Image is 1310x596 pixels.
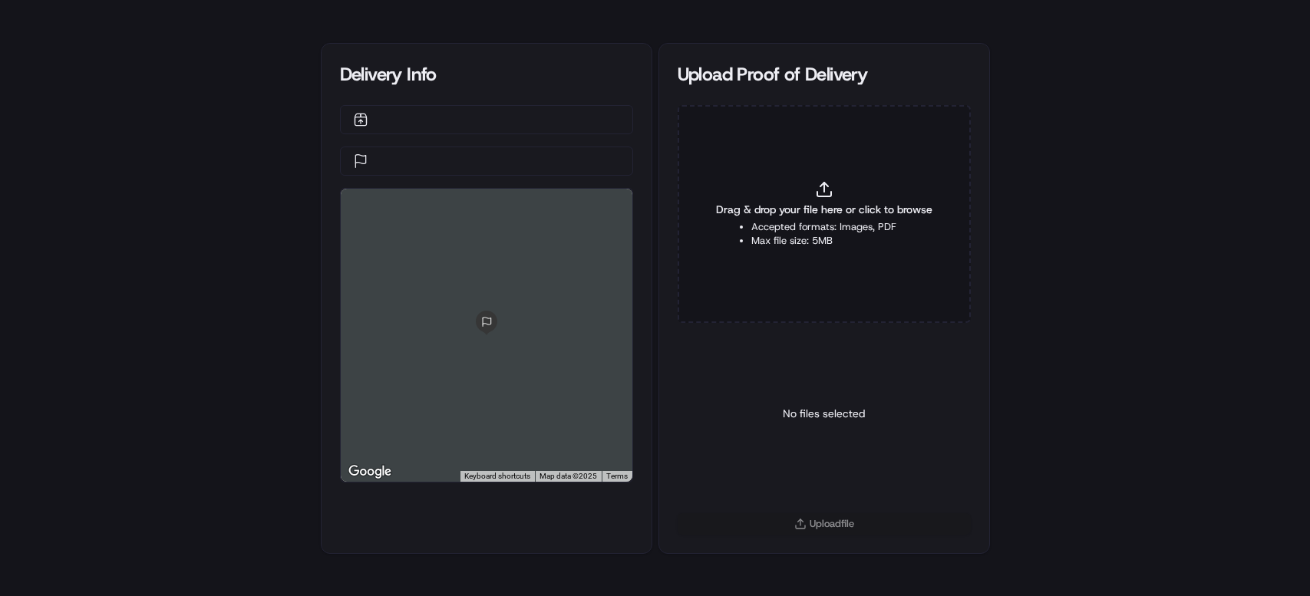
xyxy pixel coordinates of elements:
[606,472,628,480] a: Terms (opens in new tab)
[783,406,865,421] p: No files selected
[345,462,395,482] a: Open this area in Google Maps (opens a new window)
[341,189,632,482] div: 0
[464,471,530,482] button: Keyboard shortcuts
[340,62,633,87] div: Delivery Info
[751,234,896,248] li: Max file size: 5MB
[751,220,896,234] li: Accepted formats: Images, PDF
[540,472,597,480] span: Map data ©2025
[716,202,932,217] span: Drag & drop your file here or click to browse
[678,62,971,87] div: Upload Proof of Delivery
[345,462,395,482] img: Google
